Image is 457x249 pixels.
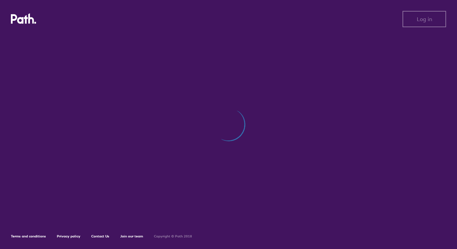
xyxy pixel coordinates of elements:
a: Contact Us [91,234,109,238]
a: Privacy policy [57,234,80,238]
span: Log in [417,16,432,22]
a: Join our team [120,234,143,238]
h6: Copyright © Path 2018 [154,234,192,238]
button: Log in [403,11,446,27]
a: Terms and conditions [11,234,46,238]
